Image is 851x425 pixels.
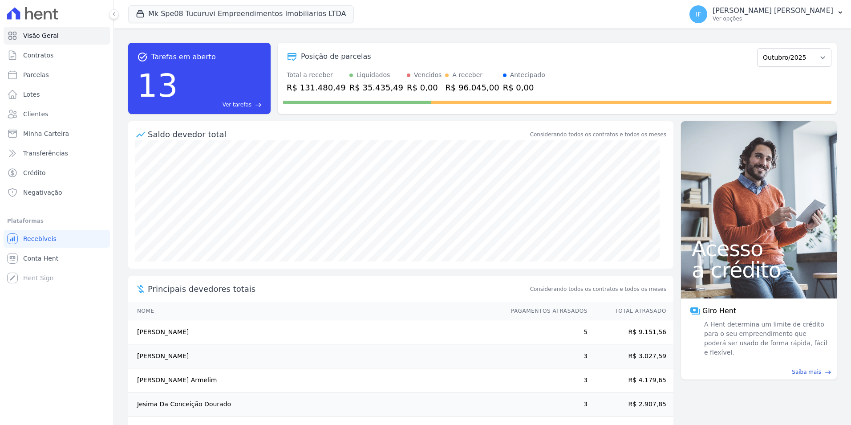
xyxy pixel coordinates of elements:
span: Negativação [23,188,62,197]
span: Visão Geral [23,31,59,40]
td: [PERSON_NAME] Armelim [128,368,502,392]
span: Transferências [23,149,68,158]
a: Recebíveis [4,230,110,248]
span: Conta Hent [23,254,58,263]
span: Giro Hent [702,306,736,316]
a: Conta Hent [4,249,110,267]
th: Nome [128,302,502,320]
td: R$ 3.027,59 [588,344,673,368]
td: R$ 2.907,85 [588,392,673,417]
span: Minha Carteira [23,129,69,138]
div: A receber [452,70,482,80]
div: Vencidos [414,70,442,80]
td: R$ 4.179,65 [588,368,673,392]
span: Tarefas em aberto [151,52,216,62]
div: R$ 131.480,49 [287,82,346,94]
a: Clientes [4,105,110,123]
td: 5 [502,320,588,344]
span: Ver tarefas [223,101,251,109]
div: R$ 0,00 [503,82,545,94]
button: Mk Spe08 Tucuruvi Empreendimentos Imobiliarios LTDA [128,5,354,22]
div: Liquidados [357,70,390,80]
span: task_alt [137,52,148,62]
div: R$ 96.045,00 [445,82,499,94]
span: Clientes [23,110,48,119]
a: Visão Geral [4,27,110,45]
span: Saiba mais [792,368,821,376]
span: Crédito [23,168,46,177]
span: Considerando todos os contratos e todos os meses [530,285,666,293]
span: Parcelas [23,70,49,79]
a: Transferências [4,144,110,162]
span: Acesso [692,238,826,259]
div: Posição de parcelas [301,51,371,62]
a: Crédito [4,164,110,182]
span: a crédito [692,259,826,281]
td: [PERSON_NAME] [128,320,502,344]
td: [PERSON_NAME] [128,344,502,368]
div: Plataformas [7,216,106,226]
div: Total a receber [287,70,346,80]
span: IF [696,11,701,17]
div: Considerando todos os contratos e todos os meses [530,131,666,139]
a: Contratos [4,46,110,64]
span: Recebíveis [23,234,57,243]
p: Ver opções [713,15,833,22]
div: R$ 35.435,49 [349,82,403,94]
td: R$ 9.151,56 [588,320,673,344]
p: [PERSON_NAME] [PERSON_NAME] [713,6,833,15]
td: 3 [502,392,588,417]
td: 3 [502,344,588,368]
span: A Hent determina um limite de crédito para o seu empreendimento que poderá ser usado de forma ráp... [702,320,828,357]
span: east [825,369,831,376]
a: Negativação [4,184,110,201]
span: Contratos [23,51,53,60]
span: Lotes [23,90,40,99]
a: Parcelas [4,66,110,84]
th: Pagamentos Atrasados [502,302,588,320]
a: Ver tarefas east [182,101,262,109]
div: 13 [137,62,178,109]
a: Lotes [4,86,110,103]
button: IF [PERSON_NAME] [PERSON_NAME] Ver opções [682,2,851,27]
a: Saiba mais east [686,368,831,376]
a: Minha Carteira [4,125,110,143]
td: Jesima Da Conceição Dourado [128,392,502,417]
div: R$ 0,00 [407,82,442,94]
th: Total Atrasado [588,302,673,320]
div: Antecipado [510,70,545,80]
div: Saldo devedor total [148,128,528,140]
span: Principais devedores totais [148,283,528,295]
td: 3 [502,368,588,392]
span: east [255,102,262,108]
